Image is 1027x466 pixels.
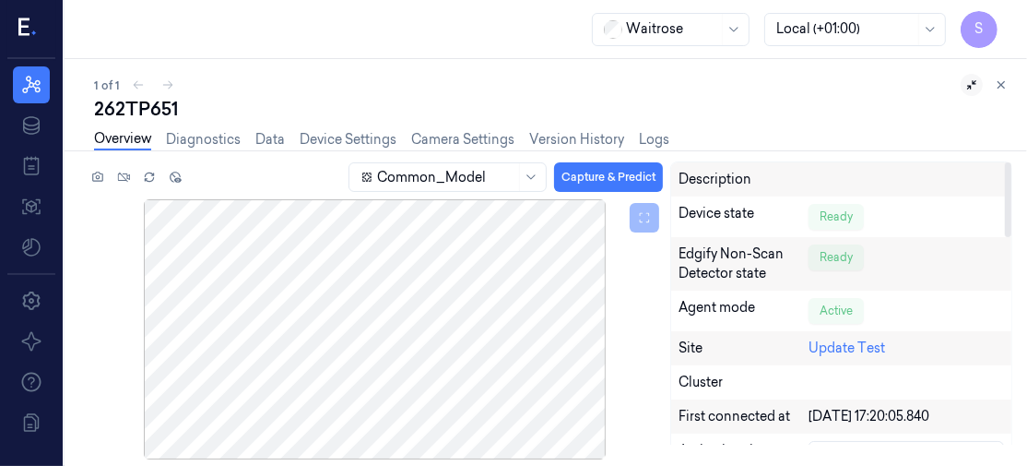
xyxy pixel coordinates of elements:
[809,407,1004,426] div: [DATE] 17:20:05.840
[554,162,663,192] button: Capture & Predict
[809,298,864,324] div: Active
[809,340,885,356] a: Update Test
[94,78,120,93] span: 1 of 1
[166,130,241,149] a: Diagnostics
[94,96,1012,122] div: 262TP651
[679,339,809,358] div: Site
[639,130,669,149] a: Logs
[94,129,151,150] a: Overview
[411,130,514,149] a: Camera Settings
[679,170,809,189] div: Description
[679,245,809,283] div: Edgify Non-Scan Detector state
[679,298,809,324] div: Agent mode
[529,130,624,149] a: Version History
[300,130,396,149] a: Device Settings
[255,130,285,149] a: Data
[679,373,1004,392] div: Cluster
[679,407,809,426] div: First connected at
[809,245,864,270] div: Ready
[961,11,997,48] button: S
[679,204,809,230] div: Device state
[809,204,864,230] div: Ready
